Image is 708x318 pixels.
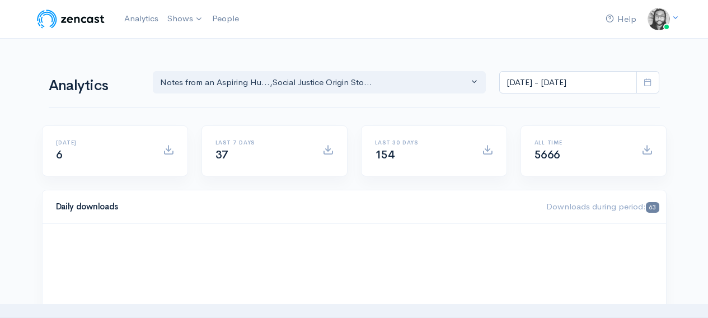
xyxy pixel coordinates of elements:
[375,148,395,162] span: 154
[546,201,659,212] span: Downloads during period:
[160,76,469,89] div: Notes from an Aspiring Hu... , Social Justice Origin Sto...
[208,7,243,31] a: People
[163,7,208,31] a: Shows
[35,8,106,30] img: ZenCast Logo
[153,71,486,94] button: Notes from an Aspiring Hu..., Social Justice Origin Sto...
[648,8,670,30] img: ...
[601,7,641,31] a: Help
[56,139,149,146] h6: [DATE]
[56,202,533,212] h4: Daily downloads
[56,148,63,162] span: 6
[215,139,309,146] h6: Last 7 days
[534,139,628,146] h6: All time
[534,148,560,162] span: 5666
[49,78,139,94] h1: Analytics
[670,280,697,307] iframe: gist-messenger-bubble-iframe
[215,148,228,162] span: 37
[646,202,659,213] span: 63
[375,139,468,146] h6: Last 30 days
[120,7,163,31] a: Analytics
[499,71,637,94] input: analytics date range selector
